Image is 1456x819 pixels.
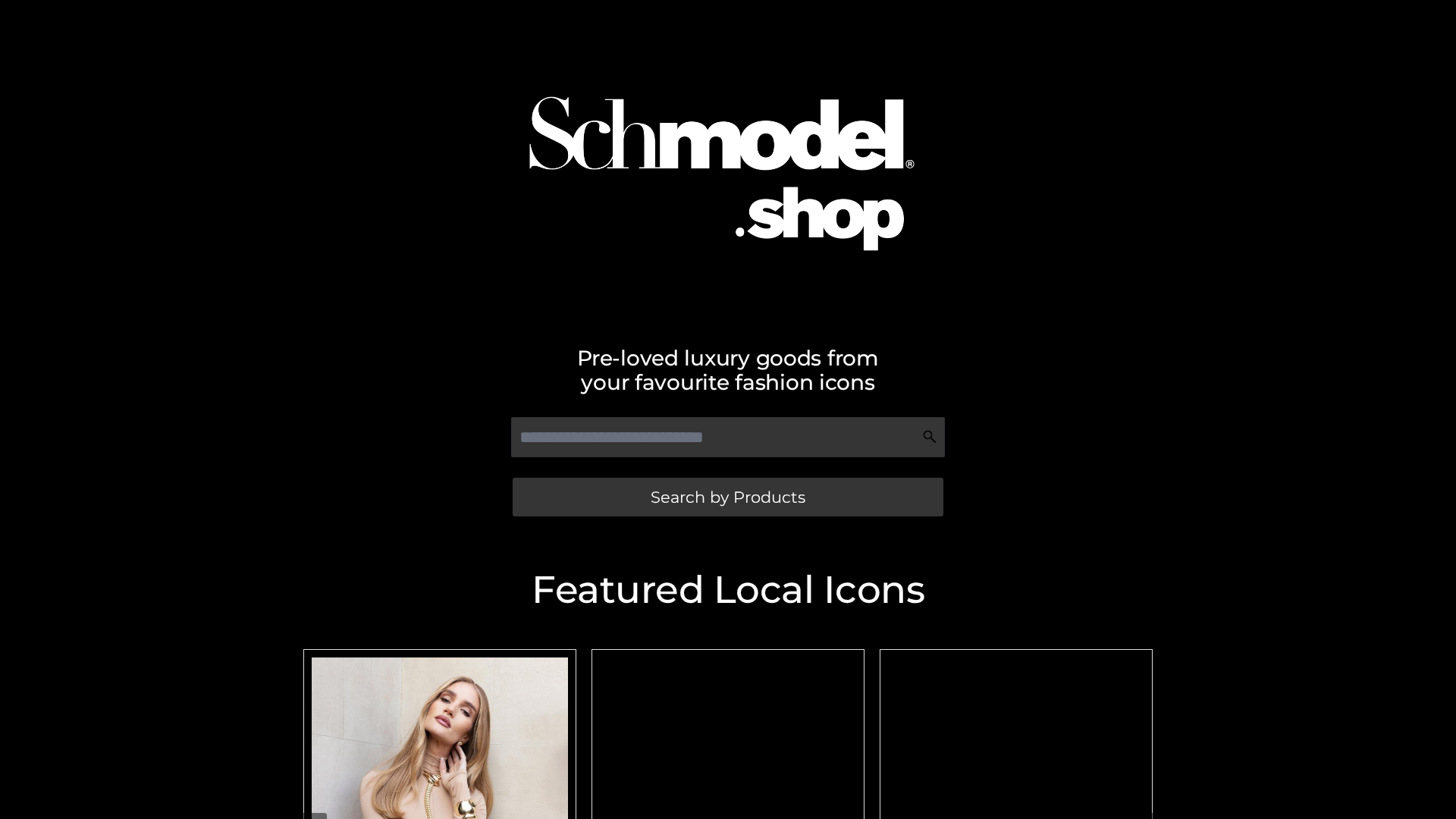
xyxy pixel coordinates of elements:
img: Search Icon [922,429,937,444]
h2: Pre-loved luxury goods from your favourite fashion icons [296,346,1160,394]
h2: Featured Local Icons​ [296,571,1160,609]
span: Search by Products [651,489,805,505]
a: Search by Products [513,478,943,516]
